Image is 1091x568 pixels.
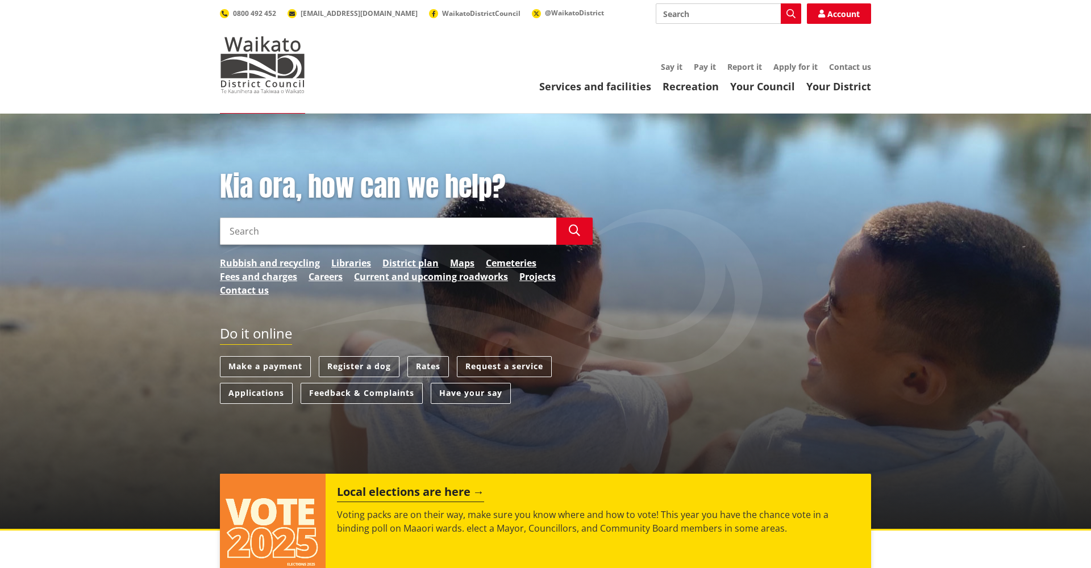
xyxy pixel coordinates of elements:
[220,270,297,283] a: Fees and charges
[319,356,399,377] a: Register a dog
[450,256,474,270] a: Maps
[656,3,801,24] input: Search input
[220,9,276,18] a: 0800 492 452
[431,383,511,404] a: Have your say
[519,270,556,283] a: Projects
[382,256,439,270] a: District plan
[486,256,536,270] a: Cemeteries
[331,256,371,270] a: Libraries
[663,80,719,93] a: Recreation
[337,485,484,502] h2: Local elections are here
[220,356,311,377] a: Make a payment
[829,61,871,72] a: Contact us
[661,61,682,72] a: Say it
[442,9,520,18] span: WaikatoDistrictCouncil
[220,283,269,297] a: Contact us
[220,256,320,270] a: Rubbish and recycling
[694,61,716,72] a: Pay it
[220,218,556,245] input: Search input
[545,8,604,18] span: @WaikatoDistrict
[773,61,818,72] a: Apply for it
[233,9,276,18] span: 0800 492 452
[309,270,343,283] a: Careers
[730,80,795,93] a: Your Council
[220,36,305,93] img: Waikato District Council - Te Kaunihera aa Takiwaa o Waikato
[806,80,871,93] a: Your District
[354,270,508,283] a: Current and upcoming roadworks
[539,80,651,93] a: Services and facilities
[301,383,423,404] a: Feedback & Complaints
[220,383,293,404] a: Applications
[807,3,871,24] a: Account
[532,8,604,18] a: @WaikatoDistrict
[301,9,418,18] span: [EMAIL_ADDRESS][DOMAIN_NAME]
[288,9,418,18] a: [EMAIL_ADDRESS][DOMAIN_NAME]
[220,170,593,203] h1: Kia ora, how can we help?
[407,356,449,377] a: Rates
[727,61,762,72] a: Report it
[457,356,552,377] a: Request a service
[429,9,520,18] a: WaikatoDistrictCouncil
[220,325,292,345] h2: Do it online
[337,508,860,535] p: Voting packs are on their way, make sure you know where and how to vote! This year you have the c...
